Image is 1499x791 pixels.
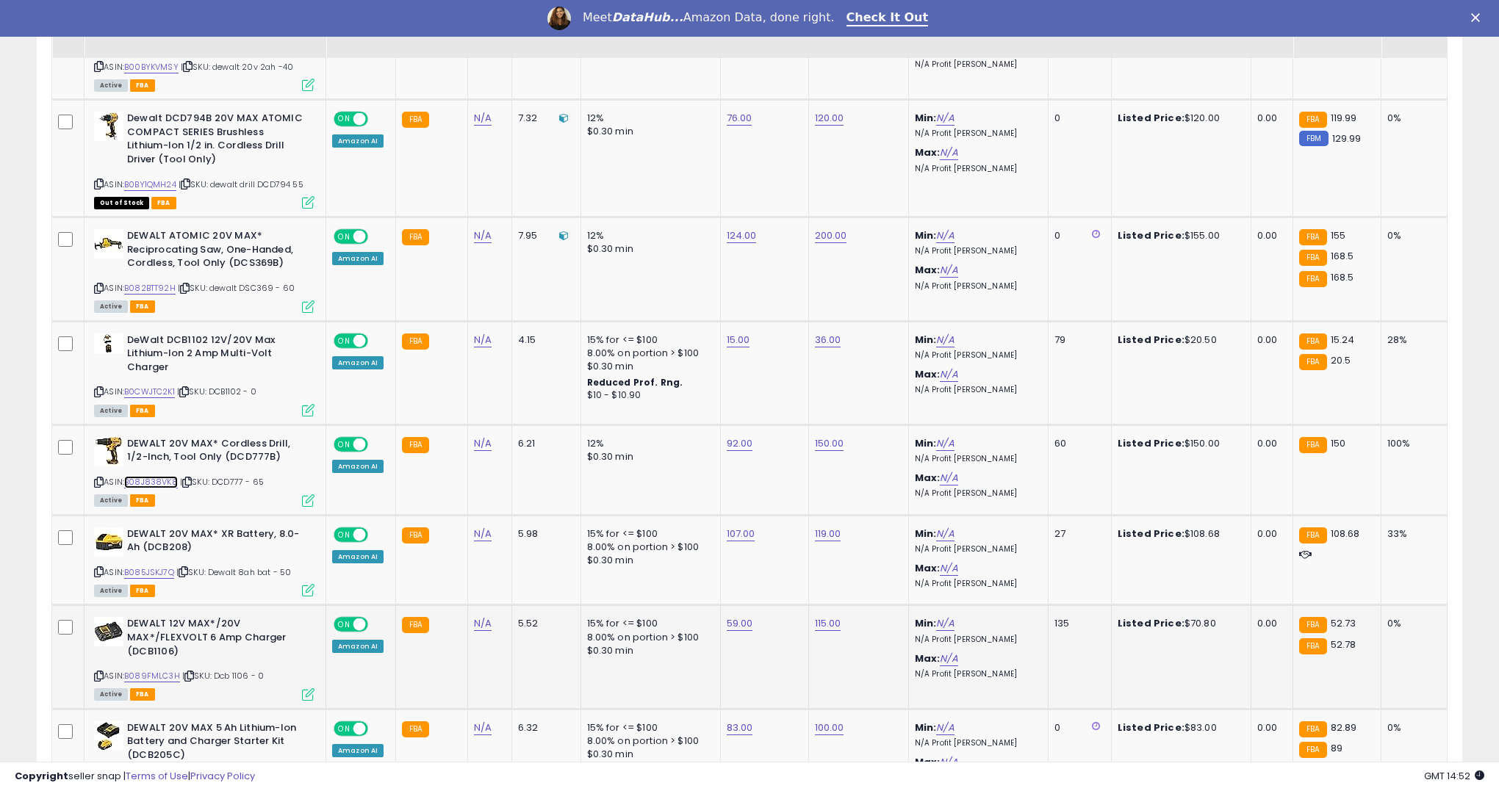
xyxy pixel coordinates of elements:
small: FBA [1299,638,1326,654]
small: FBA [1299,271,1326,287]
a: N/A [936,111,954,126]
span: All listings currently available for purchase on Amazon [94,688,128,701]
span: 129.99 [1332,131,1362,145]
div: $0.30 min [587,554,709,567]
a: N/A [474,616,492,631]
div: 0% [1387,721,1436,734]
span: All listings currently available for purchase on Amazon [94,585,128,597]
div: $0.30 min [587,450,709,463]
div: 28% [1387,333,1436,347]
b: Min: [915,228,937,242]
b: Max: [915,145,941,159]
a: N/A [940,561,957,576]
p: N/A Profit [PERSON_NAME] [915,59,1037,70]
div: $0.30 min [587,360,709,373]
div: 7.32 [518,112,569,125]
p: N/A Profit [PERSON_NAME] [915,350,1037,361]
img: 41tbCUxjiaL._SL40_.jpg [94,112,123,141]
div: 12% [587,112,709,125]
p: N/A Profit [PERSON_NAME] [915,385,1037,395]
span: OFF [366,438,389,450]
div: 100% [1387,437,1436,450]
p: N/A Profit [PERSON_NAME] [915,129,1037,139]
span: | SKU: Dcb 1106 - 0 [182,670,264,682]
span: ON [335,113,353,126]
a: 15.00 [727,333,750,347]
div: 5.98 [518,527,569,541]
span: 52.78 [1331,638,1356,651]
a: N/A [936,436,954,451]
a: N/A [940,651,957,666]
div: 0 [1054,112,1100,125]
a: B089FMLC3H [124,670,180,682]
p: N/A Profit [PERSON_NAME] [915,164,1037,174]
span: FBA [130,300,155,313]
b: Min: [915,616,937,630]
div: Amazon AI [332,460,384,473]
a: Check It Out [846,10,929,26]
div: ASIN: [94,333,314,415]
p: N/A Profit [PERSON_NAME] [915,579,1037,589]
p: N/A Profit [PERSON_NAME] [915,281,1037,292]
b: Dewalt DCD794B 20V MAX ATOMIC COMPACT SERIES Brushless Lithium-Ion 1/2 in. Cordless Drill Driver ... [127,112,306,170]
b: Min: [915,720,937,734]
b: Min: [915,527,937,541]
span: | SKU: dewalt drill DCD794 55 [179,178,303,190]
p: N/A Profit [PERSON_NAME] [915,669,1037,679]
img: 41UTavhTWdL._SL40_.jpg [94,721,123,751]
a: Privacy Policy [190,769,255,783]
a: B0BY1QMH24 [124,178,176,191]
div: 15% for <= $100 [587,527,709,541]
span: FBA [130,79,155,92]
div: 27 [1054,527,1100,541]
div: Amazon AI [332,744,384,757]
span: OFF [366,722,389,734]
span: All listings currently available for purchase on Amazon [94,79,128,92]
div: 12% [587,229,709,242]
a: N/A [474,111,492,126]
p: N/A Profit [PERSON_NAME] [915,738,1037,748]
div: 0.00 [1257,527,1281,541]
b: DEWALT 20V MAX* Cordless Drill, 1/2-Inch, Tool Only (DCD777B) [127,437,306,468]
div: 6.21 [518,437,569,450]
div: 4.15 [518,333,569,347]
p: N/A Profit [PERSON_NAME] [915,635,1037,645]
span: All listings currently available for purchase on Amazon [94,300,128,313]
div: ASIN: [94,527,314,596]
b: Min: [915,111,937,125]
b: Max: [915,561,941,575]
div: 0.00 [1257,617,1281,630]
strong: Copyright [15,769,68,783]
div: 15% for <= $100 [587,721,709,734]
small: FBA [1299,742,1326,758]
p: N/A Profit [PERSON_NAME] [915,488,1037,499]
span: ON [335,231,353,243]
a: N/A [940,471,957,485]
div: $0.30 min [587,125,709,138]
span: ON [335,722,353,734]
b: DEWALT 20V MAX 5 Ah Lithium-Ion Battery and Charger Starter Kit (DCB205C) [127,721,306,766]
div: Amazon AI [332,252,384,265]
div: 0 [1054,721,1100,734]
span: 15.24 [1331,333,1355,347]
div: 8.00% on portion > $100 [587,734,709,748]
div: seller snap | | [15,770,255,784]
b: Listed Price: [1118,720,1185,734]
span: FBA [151,197,176,209]
b: Reduced Prof. Rng. [587,376,683,389]
div: 0.00 [1257,333,1281,347]
div: Amazon AI [332,550,384,563]
small: FBA [402,527,429,543]
b: Listed Price: [1118,228,1185,242]
div: 0.00 [1257,112,1281,125]
span: 155 [1331,228,1345,242]
div: $20.50 [1118,333,1240,347]
div: $83.00 [1118,721,1240,734]
div: 8.00% on portion > $100 [587,347,709,360]
span: OFF [366,334,389,347]
div: Amazon AI [332,134,384,148]
b: Min: [915,333,937,347]
span: OFF [366,113,389,126]
span: 52.73 [1331,616,1356,630]
span: OFF [366,231,389,243]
